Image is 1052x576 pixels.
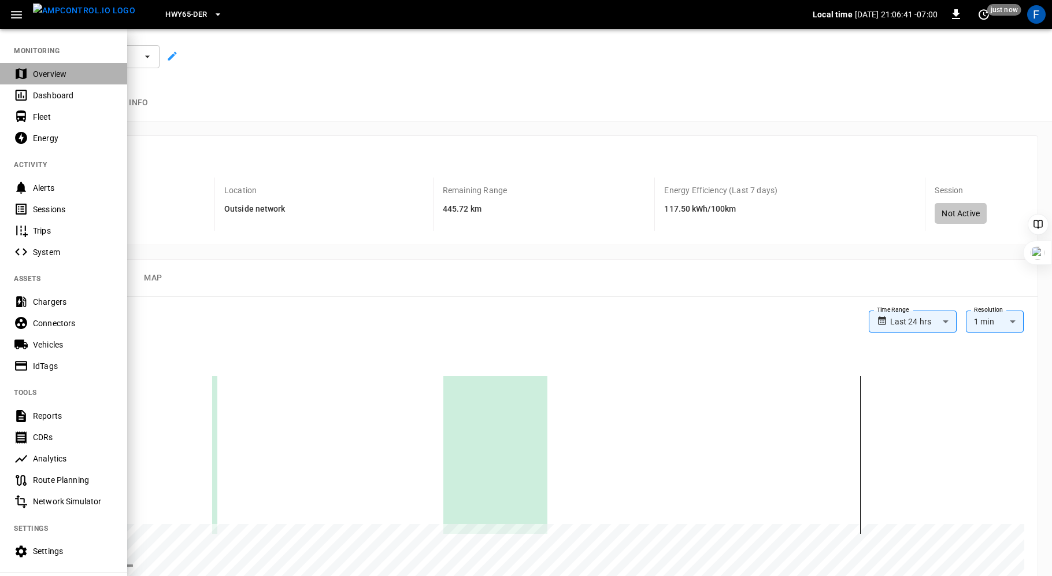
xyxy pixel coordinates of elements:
div: Dashboard [33,90,113,101]
div: IdTags [33,360,113,372]
span: HWY65-DER [165,8,207,21]
div: Sessions [33,204,113,215]
p: Local time [813,9,853,20]
div: Alerts [33,182,113,194]
div: Chargers [33,296,113,308]
div: Settings [33,545,113,557]
div: Energy [33,132,113,144]
p: [DATE] 21:06:41 -07:00 [855,9,938,20]
div: CDRs [33,431,113,443]
span: just now [987,4,1021,16]
div: Route Planning [33,474,113,486]
div: profile-icon [1027,5,1046,24]
div: Analytics [33,453,113,464]
div: Vehicles [33,339,113,350]
div: Reports [33,410,113,422]
div: Overview [33,68,113,80]
div: Network Simulator [33,496,113,507]
div: Fleet [33,111,113,123]
div: System [33,246,113,258]
button: set refresh interval [975,5,993,24]
img: ampcontrol.io logo [33,3,135,18]
div: Trips [33,225,113,237]
div: Connectors [33,317,113,329]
